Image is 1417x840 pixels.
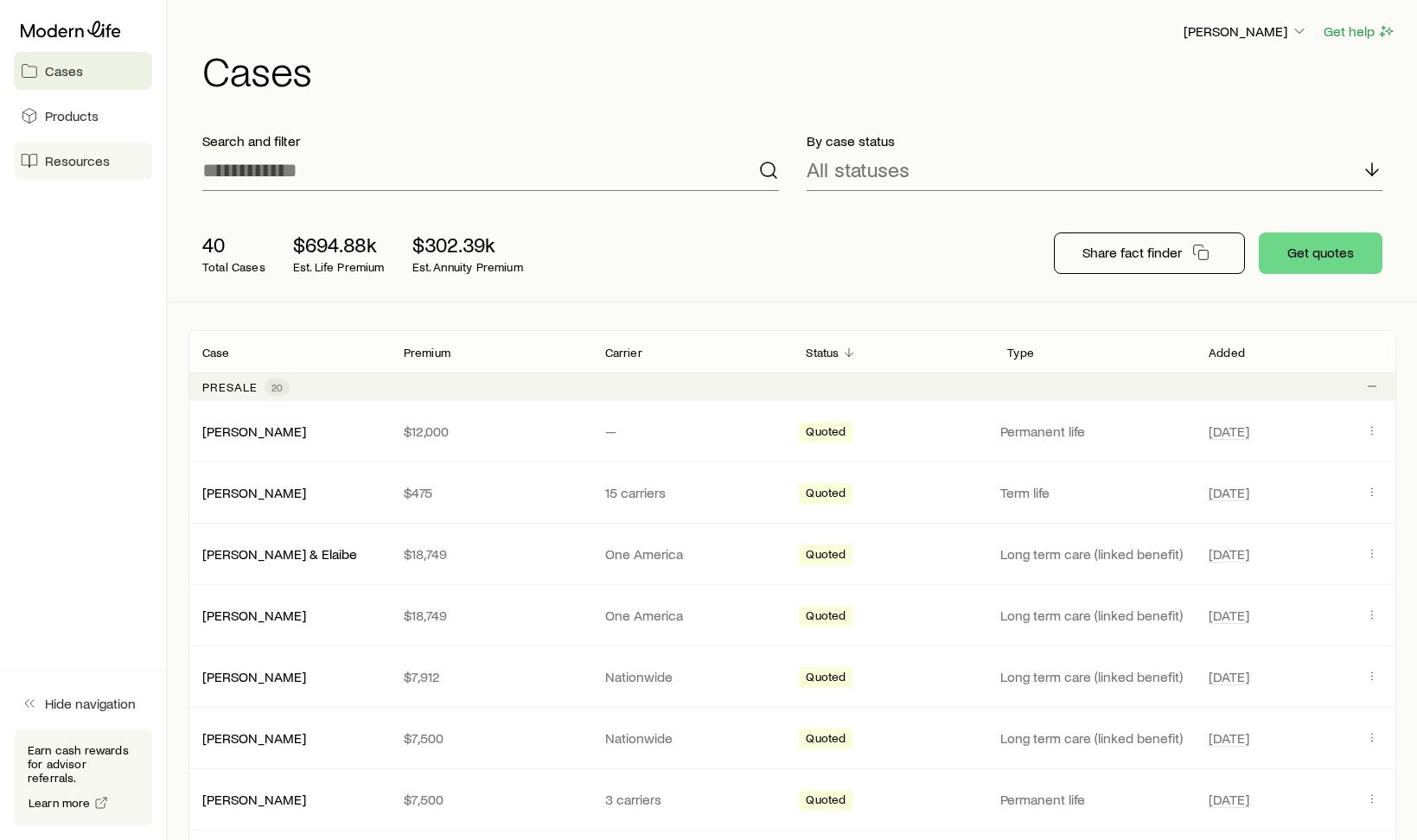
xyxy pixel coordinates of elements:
[404,668,578,685] p: $7,912
[202,484,306,500] a: [PERSON_NAME]
[271,380,283,394] span: 20
[806,792,846,811] span: Quoted
[1209,607,1249,624] span: [DATE]
[806,608,846,627] span: Quoted
[605,668,779,685] p: Nationwide
[202,668,306,686] div: [PERSON_NAME]
[293,260,385,274] p: Est. Life Premium
[1000,484,1188,501] p: Term life
[202,791,306,809] div: [PERSON_NAME]
[45,695,136,712] span: Hide navigation
[806,670,846,688] span: Quoted
[1000,545,1188,563] p: Long term care (linked benefit)
[806,731,846,749] span: Quoted
[1323,22,1396,41] button: Get help
[806,486,846,504] span: Quoted
[404,607,578,624] p: $18,749
[1054,232,1245,274] button: Share fact finder
[45,62,83,80] span: Cases
[202,423,306,441] div: [PERSON_NAME]
[202,484,306,502] div: [PERSON_NAME]
[202,132,779,150] p: Search and filter
[14,729,152,826] div: Earn cash rewards for advisor referrals.Learn more
[605,791,779,808] p: 3 carriers
[806,424,846,442] span: Quoted
[806,547,846,565] span: Quoted
[28,743,138,785] p: Earn cash rewards for advisor referrals.
[1000,729,1188,747] p: Long term care (linked benefit)
[404,484,578,501] p: $475
[202,49,1396,91] h1: Cases
[1000,607,1188,624] p: Long term care (linked benefit)
[1183,22,1309,42] button: [PERSON_NAME]
[605,729,779,747] p: Nationwide
[45,107,99,124] span: Products
[1209,791,1249,808] span: [DATE]
[605,607,779,624] p: One America
[605,545,779,563] p: One America
[605,484,779,501] p: 15 carriers
[605,346,642,360] p: Carrier
[1000,423,1188,440] p: Permanent life
[605,423,779,440] p: —
[412,232,523,257] p: $302.39k
[202,729,306,748] div: [PERSON_NAME]
[1209,668,1249,685] span: [DATE]
[202,607,306,625] div: [PERSON_NAME]
[1184,22,1308,40] p: [PERSON_NAME]
[1209,729,1249,747] span: [DATE]
[404,729,578,747] p: $7,500
[1209,346,1245,360] p: Added
[202,380,258,394] p: Presale
[404,545,578,563] p: $18,749
[1259,232,1382,274] button: Get quotes
[412,260,523,274] p: Est. Annuity Premium
[807,157,910,181] p: All statuses
[806,346,839,360] p: Status
[1209,484,1249,501] span: [DATE]
[1209,545,1249,563] span: [DATE]
[202,232,265,257] p: 40
[14,97,152,135] a: Products
[14,52,152,90] a: Cases
[14,142,152,180] a: Resources
[202,729,306,746] a: [PERSON_NAME]
[202,607,306,623] a: [PERSON_NAME]
[1209,423,1249,440] span: [DATE]
[202,545,357,562] a: [PERSON_NAME] & Elaibe
[1000,668,1188,685] p: Long term care (linked benefit)
[404,423,578,440] p: $12,000
[202,346,230,360] p: Case
[202,668,306,684] a: [PERSON_NAME]
[202,260,265,274] p: Total Cases
[29,797,91,809] span: Learn more
[404,791,578,808] p: $7,500
[1007,346,1034,360] p: Type
[807,132,1383,150] p: By case status
[202,423,306,439] a: [PERSON_NAME]
[14,684,152,722] button: Hide navigation
[202,545,357,563] div: [PERSON_NAME] & Elaibe
[45,152,110,169] span: Resources
[1000,791,1188,808] p: Permanent life
[202,791,306,807] a: [PERSON_NAME]
[404,346,450,360] p: Premium
[1082,244,1182,261] p: Share fact finder
[293,232,385,257] p: $694.88k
